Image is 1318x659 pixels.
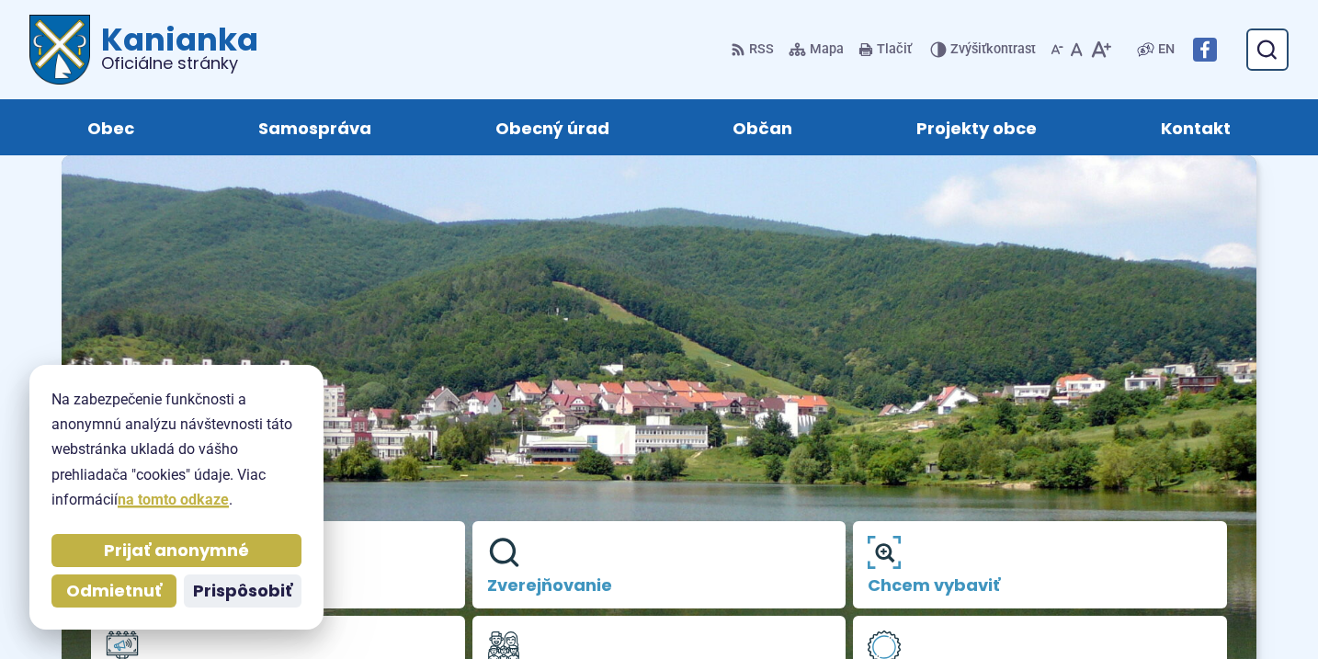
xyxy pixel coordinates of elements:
[258,99,371,155] span: Samospráva
[1154,39,1178,61] a: EN
[731,30,778,69] a: RSS
[785,30,847,69] a: Mapa
[689,99,836,155] a: Občan
[472,521,846,609] a: Zverejňovanie
[87,99,134,155] span: Obec
[916,99,1037,155] span: Projekty obce
[51,534,301,567] button: Prijať anonymné
[877,42,912,58] span: Tlačiť
[193,581,292,602] span: Prispôsobiť
[90,24,258,72] h1: Kanianka
[29,15,90,85] img: Prejsť na domovskú stránku
[853,521,1227,609] a: Chcem vybaviť
[749,39,774,61] span: RSS
[1047,30,1067,69] button: Zmenšiť veľkosť písma
[51,574,176,608] button: Odmietnuť
[51,387,301,512] p: Na zabezpečenie funkčnosti a anonymnú analýzu návštevnosti táto webstránka ukladá do vášho prehli...
[44,99,178,155] a: Obec
[184,574,301,608] button: Prispôsobiť
[101,55,258,72] span: Oficiálne stránky
[930,30,1040,69] button: Zvýšiťkontrast
[1117,99,1274,155] a: Kontakt
[950,42,1036,58] span: kontrast
[451,99,653,155] a: Obecný úrad
[855,30,915,69] button: Tlačiť
[873,99,1081,155] a: Projekty obce
[1067,30,1086,69] button: Nastaviť pôvodnú veľkosť písma
[104,540,249,562] span: Prijať anonymné
[1193,38,1217,62] img: Prejsť na Facebook stránku
[487,576,832,595] span: Zverejňovanie
[66,581,162,602] span: Odmietnuť
[29,15,258,85] a: Logo Kanianka, prejsť na domovskú stránku.
[733,99,792,155] span: Občan
[215,99,415,155] a: Samospráva
[1161,99,1231,155] span: Kontakt
[1158,39,1175,61] span: EN
[495,99,609,155] span: Obecný úrad
[950,41,986,57] span: Zvýšiť
[118,491,229,508] a: na tomto odkaze
[868,576,1212,595] span: Chcem vybaviť
[810,39,844,61] span: Mapa
[1086,30,1115,69] button: Zväčšiť veľkosť písma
